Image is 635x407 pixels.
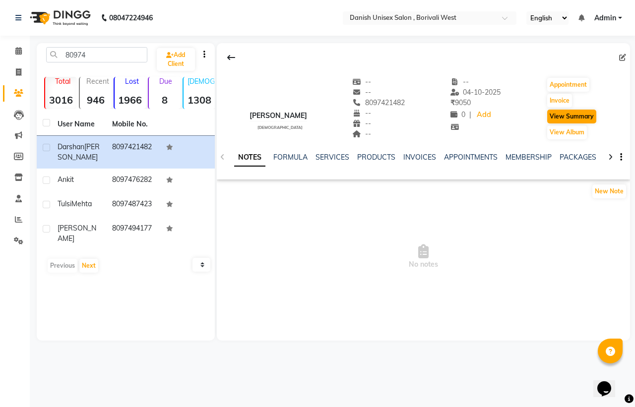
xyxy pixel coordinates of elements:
span: Mehta [71,199,92,208]
span: Tulsi [58,199,71,208]
a: SERVICES [316,153,349,162]
button: Appointment [547,78,589,92]
span: ₹ [450,98,455,107]
span: -- [352,119,371,128]
span: [DEMOGRAPHIC_DATA] [257,125,303,130]
a: PACKAGES [560,153,596,162]
span: Darshan [58,142,84,151]
button: View Summary [547,110,596,123]
span: -- [352,109,371,117]
span: -- [352,88,371,97]
button: Invoice [547,94,572,108]
span: [PERSON_NAME] [58,224,96,243]
span: 0 [450,110,465,119]
div: Back to Client [221,48,242,67]
td: 8097476282 [106,169,161,193]
span: 9050 [450,98,471,107]
a: Add Client [157,48,195,71]
span: Admin [594,13,616,23]
div: [PERSON_NAME] [250,111,307,121]
th: User Name [52,113,106,136]
td: 8097421482 [106,136,161,169]
th: Mobile No. [106,113,161,136]
iframe: chat widget [593,367,625,397]
strong: 1966 [115,94,146,106]
p: [DEMOGRAPHIC_DATA] [188,77,215,86]
p: Due [151,77,181,86]
input: Search by Name/Mobile/Email/Code [46,47,147,62]
p: Total [49,77,77,86]
span: -- [450,77,469,86]
a: FORMULA [273,153,308,162]
a: INVOICES [403,153,436,162]
a: MEMBERSHIP [506,153,552,162]
strong: 3016 [45,94,77,106]
span: Ankit [58,175,74,184]
img: avatar [263,77,293,107]
td: 8097487423 [106,193,161,217]
button: New Note [592,184,626,198]
span: -- [352,129,371,138]
strong: 8 [149,94,181,106]
span: 04-10-2025 [450,88,501,97]
a: Add [475,108,493,122]
span: No notes [217,207,630,306]
a: NOTES [234,149,265,167]
button: View Album [547,125,587,139]
strong: 1308 [184,94,215,106]
span: 8097421482 [352,98,405,107]
p: Lost [119,77,146,86]
span: -- [352,77,371,86]
td: 8097494177 [106,217,161,250]
a: PRODUCTS [357,153,395,162]
span: | [469,110,471,120]
strong: 946 [80,94,112,106]
img: logo [25,4,93,32]
button: Next [79,259,98,273]
p: Recent [84,77,112,86]
a: APPOINTMENTS [444,153,498,162]
b: 08047224946 [109,4,153,32]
